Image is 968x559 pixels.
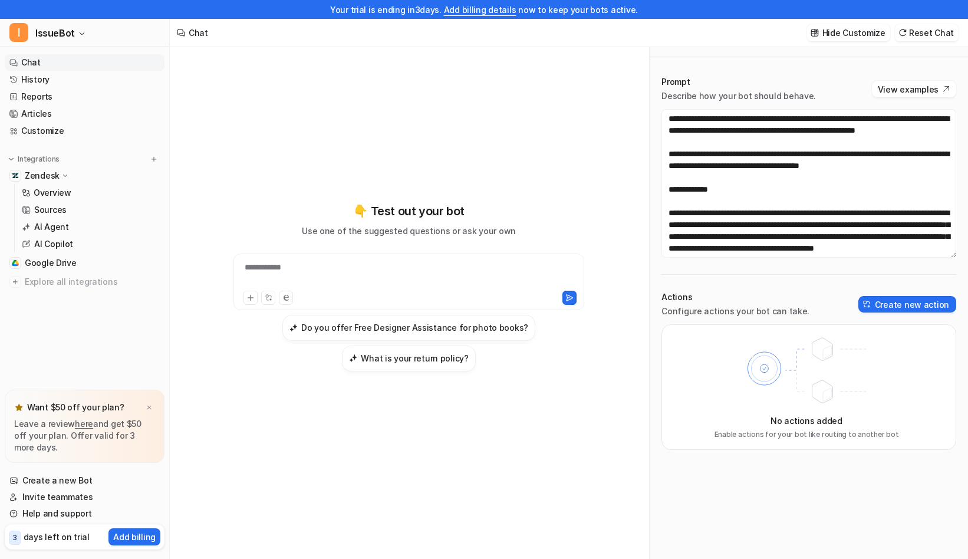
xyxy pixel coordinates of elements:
img: Google Drive [12,259,19,267]
img: reset [898,28,907,37]
h3: Do you offer Free Designer Assistance for photo books? [301,321,528,334]
span: IssueBot [35,25,75,41]
a: Add billing details [444,5,516,15]
p: Hide Customize [822,27,885,39]
a: Overview [17,185,164,201]
button: Reset Chat [895,24,959,41]
img: Do you offer Free Designer Assistance for photo books? [289,323,298,332]
a: Customize [5,123,164,139]
p: Actions [661,291,809,303]
img: star [14,403,24,412]
span: I [9,23,28,42]
img: expand menu [7,155,15,163]
a: here [75,419,93,429]
img: menu_add.svg [150,155,158,163]
button: Create new action [858,296,956,313]
span: Google Drive [25,257,77,269]
p: Add billing [113,531,156,543]
img: explore all integrations [9,276,21,288]
button: Hide Customize [807,24,890,41]
button: Integrations [5,153,63,165]
a: Explore all integrations [5,274,164,290]
a: Chat [5,54,164,71]
p: Sources [34,204,67,216]
p: Overview [34,187,71,199]
p: Enable actions for your bot like routing to another bot [715,429,899,440]
div: Chat [189,27,208,39]
p: Configure actions your bot can take. [661,305,809,317]
p: Zendesk [25,170,60,182]
a: Help and support [5,505,164,522]
a: Google DriveGoogle Drive [5,255,164,271]
a: History [5,71,164,88]
p: Prompt [661,76,816,88]
p: 3 [13,532,17,543]
span: Explore all integrations [25,272,160,291]
img: What is your return policy? [349,354,357,363]
p: AI Copilot [34,238,73,250]
button: What is your return policy?What is your return policy? [342,346,475,371]
p: 👇 Test out your bot [353,202,464,220]
p: Want $50 off your plan? [27,402,124,413]
a: Create a new Bot [5,472,164,489]
p: AI Agent [34,221,69,233]
p: Describe how your bot should behave. [661,90,816,102]
p: days left on trial [24,531,90,543]
img: Zendesk [12,172,19,179]
a: Articles [5,106,164,122]
p: Integrations [18,154,60,164]
h3: What is your return policy? [361,352,468,364]
a: Reports [5,88,164,105]
p: Use one of the suggested questions or ask your own [302,225,516,237]
a: AI Agent [17,219,164,235]
a: Sources [17,202,164,218]
img: x [146,404,153,412]
p: Leave a review and get $50 off your plan. Offer valid for 3 more days. [14,418,155,453]
img: create-action-icon.svg [863,300,871,308]
button: Add billing [108,528,160,545]
p: No actions added [771,415,842,427]
a: Invite teammates [5,489,164,505]
button: View examples [872,81,956,97]
button: Do you offer Free Designer Assistance for photo books?Do you offer Free Designer Assistance for p... [282,315,535,341]
img: customize [811,28,819,37]
a: AI Copilot [17,236,164,252]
